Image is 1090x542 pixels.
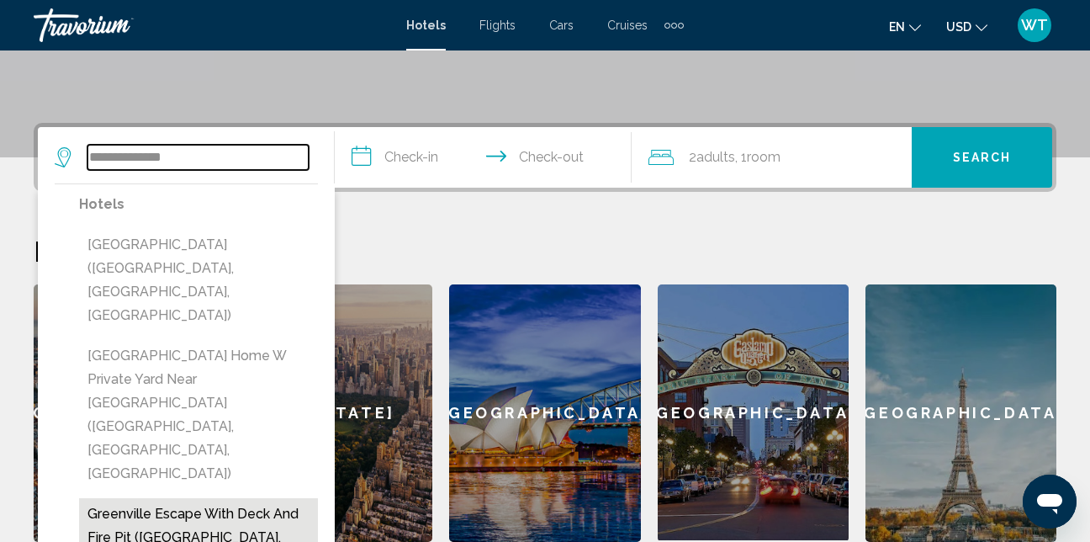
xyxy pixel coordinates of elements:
a: Cruises [607,19,648,32]
a: Travorium [34,8,389,42]
button: User Menu [1013,8,1056,43]
a: Hotels [406,19,446,32]
span: 2 [689,146,735,169]
button: [GEOGRAPHIC_DATA] Home w Private Yard Near [GEOGRAPHIC_DATA] ([GEOGRAPHIC_DATA], [GEOGRAPHIC_DATA... [79,340,318,490]
span: USD [946,20,971,34]
a: [US_STATE] [241,284,432,542]
button: Check in and out dates [335,127,632,188]
span: en [889,20,905,34]
a: [GEOGRAPHIC_DATA] [865,284,1056,542]
a: [GEOGRAPHIC_DATA] [658,284,849,542]
span: Room [747,149,780,165]
button: [GEOGRAPHIC_DATA] ([GEOGRAPHIC_DATA], [GEOGRAPHIC_DATA], [GEOGRAPHIC_DATA]) [79,229,318,332]
button: Change language [889,14,921,39]
span: Adults [696,149,735,165]
h2: Featured Destinations [34,234,1056,268]
a: [GEOGRAPHIC_DATA] [34,284,225,542]
div: Search widget [38,127,1052,188]
button: Search [912,127,1052,188]
a: Cars [549,19,574,32]
button: Change currency [946,14,987,39]
span: Search [953,151,1012,165]
span: WT [1021,17,1048,34]
iframe: Botón para iniciar la ventana de mensajería [1023,475,1077,529]
p: Hotels [79,193,318,216]
span: , 1 [735,146,780,169]
a: Flights [479,19,516,32]
button: Travelers: 2 adults, 0 children [632,127,912,188]
div: [GEOGRAPHIC_DATA] [658,284,849,540]
button: Extra navigation items [664,12,684,39]
a: [GEOGRAPHIC_DATA] [449,284,640,542]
